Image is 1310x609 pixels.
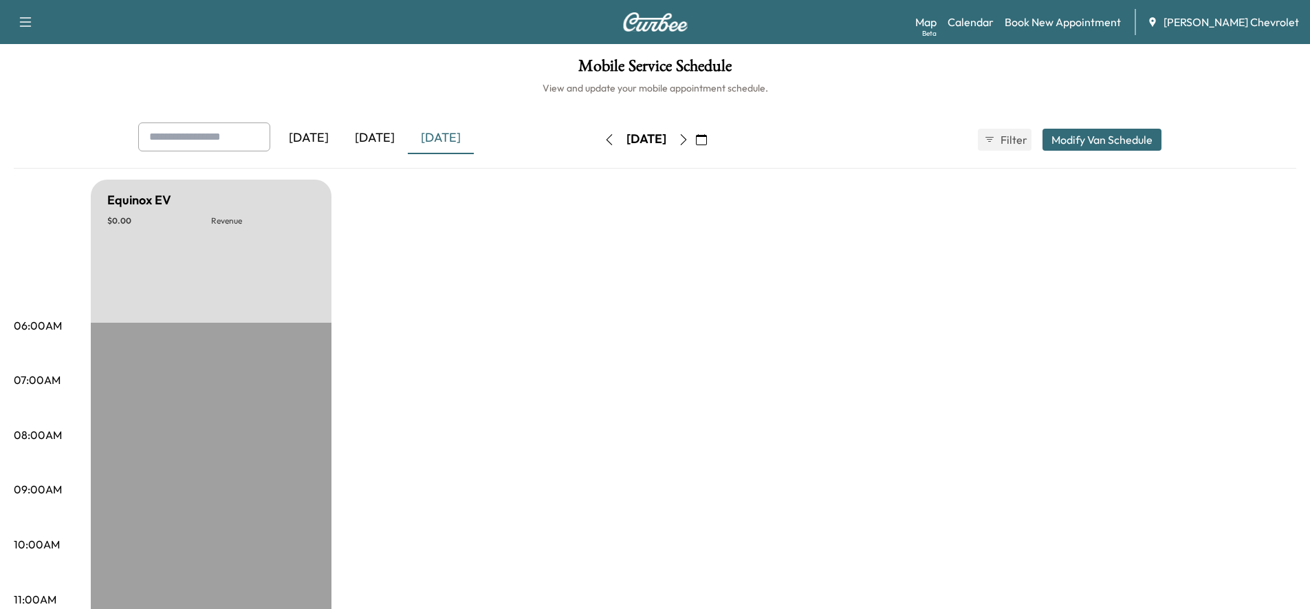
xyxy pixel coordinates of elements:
div: [DATE] [276,122,342,154]
p: 09:00AM [14,481,62,498]
p: 11:00AM [14,591,56,608]
p: 07:00AM [14,372,61,388]
p: Revenue [211,215,315,226]
a: Book New Appointment [1005,14,1121,30]
div: [DATE] [342,122,408,154]
p: 08:00AM [14,427,62,443]
div: [DATE] [626,131,666,148]
span: Filter [1001,131,1025,148]
span: [PERSON_NAME] Chevrolet [1164,14,1299,30]
button: Filter [978,129,1031,151]
h1: Mobile Service Schedule [14,58,1296,81]
img: Curbee Logo [622,12,688,32]
h6: View and update your mobile appointment schedule. [14,81,1296,95]
div: [DATE] [408,122,474,154]
p: $ 0.00 [107,215,211,226]
div: Beta [922,28,937,39]
h5: Equinox EV [107,191,171,210]
button: Modify Van Schedule [1042,129,1161,151]
p: 10:00AM [14,536,60,553]
a: Calendar [948,14,994,30]
p: 06:00AM [14,317,62,334]
a: MapBeta [915,14,937,30]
